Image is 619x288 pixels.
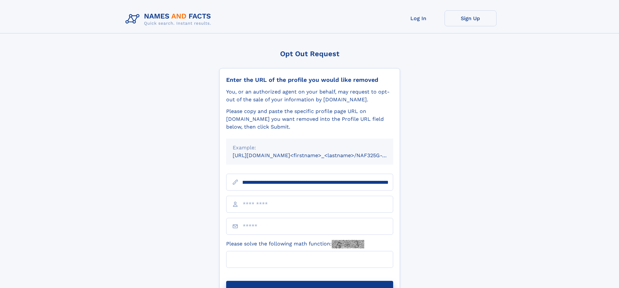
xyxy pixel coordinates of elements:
[123,10,216,28] img: Logo Names and Facts
[393,10,445,26] a: Log In
[219,50,400,58] div: Opt Out Request
[233,144,387,152] div: Example:
[226,88,393,104] div: You, or an authorized agent on your behalf, may request to opt-out of the sale of your informatio...
[445,10,496,26] a: Sign Up
[233,152,406,158] small: [URL][DOMAIN_NAME]<firstname>_<lastname>/NAF325G-xxxxxxxx
[226,76,393,83] div: Enter the URL of the profile you would like removed
[226,107,393,131] div: Please copy and paste the specific profile page URL on [DOMAIN_NAME] you want removed into the Pr...
[226,240,364,248] label: Please solve the following math function:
